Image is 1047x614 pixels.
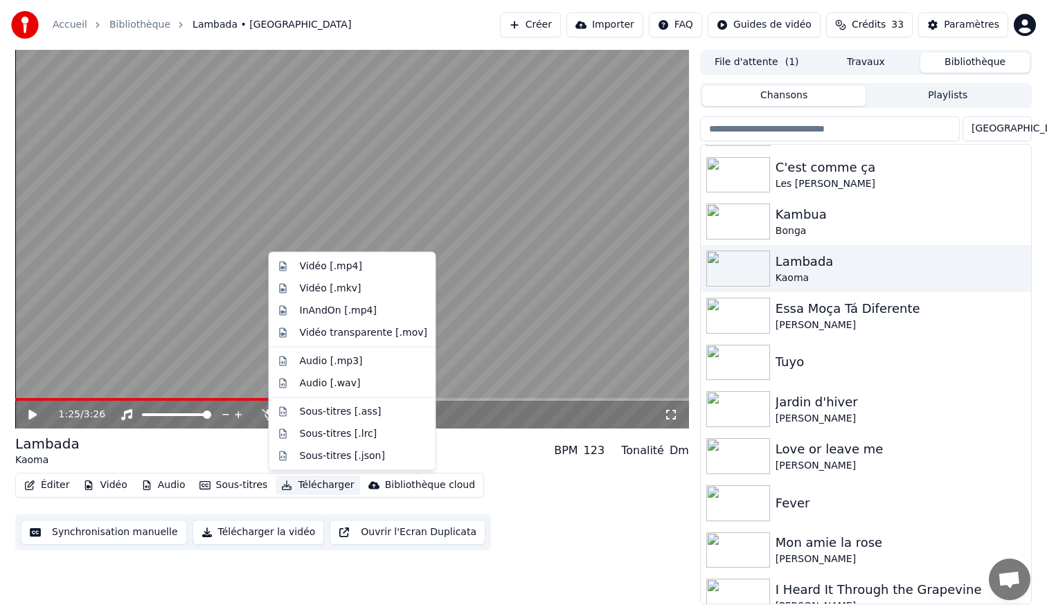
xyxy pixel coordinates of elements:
[621,442,664,459] div: Tonalité
[866,86,1030,106] button: Playlists
[776,459,1026,473] div: [PERSON_NAME]
[776,299,1026,318] div: Essa Moça Tá Diferente
[776,158,1026,177] div: C'est comme ça
[300,303,377,317] div: InAndOn [.mp4]
[11,11,39,39] img: youka
[891,18,904,32] span: 33
[776,318,1026,332] div: [PERSON_NAME]
[78,476,132,495] button: Vidéo
[566,12,643,37] button: Importer
[785,55,799,69] span: ( 1 )
[15,453,80,467] div: Kaoma
[19,476,75,495] button: Éditer
[21,520,187,545] button: Synchronisation manuelle
[776,224,1026,238] div: Bonga
[300,426,377,440] div: Sous-titres [.lrc]
[776,533,1026,552] div: Mon amie la rose
[300,260,362,273] div: Vidéo [.mp4]
[276,476,359,495] button: Télécharger
[59,408,80,422] span: 1:25
[15,434,80,453] div: Lambada
[776,412,1026,426] div: [PERSON_NAME]
[776,440,1026,459] div: Love or leave me
[776,599,1026,613] div: [PERSON_NAME]
[776,552,1026,566] div: [PERSON_NAME]
[944,18,999,32] div: Paramètres
[920,53,1030,73] button: Bibliothèque
[776,252,1026,271] div: Lambada
[702,53,812,73] button: File d'attente
[826,12,913,37] button: Crédits33
[53,18,87,32] a: Accueil
[776,271,1026,285] div: Kaoma
[53,18,351,32] nav: breadcrumb
[776,177,1026,191] div: Les [PERSON_NAME]
[300,325,427,339] div: Vidéo transparente [.mov]
[300,376,361,390] div: Audio [.wav]
[776,205,1026,224] div: Kambua
[300,449,385,462] div: Sous-titres [.json]
[385,478,475,492] div: Bibliothèque cloud
[59,408,92,422] div: /
[193,18,351,32] span: Lambada • [GEOGRAPHIC_DATA]
[136,476,191,495] button: Audio
[330,520,485,545] button: Ouvrir l'Ecran Duplicata
[300,281,361,295] div: Vidéo [.mkv]
[84,408,105,422] span: 3:26
[812,53,921,73] button: Travaux
[194,476,274,495] button: Sous-titres
[702,86,866,106] button: Chansons
[649,12,702,37] button: FAQ
[989,559,1030,600] div: Ouvrir le chat
[776,580,1026,599] div: I Heard It Through the Grapevine
[776,392,1026,412] div: Jardin d'hiver
[554,442,578,459] div: BPM
[193,520,325,545] button: Télécharger la vidéo
[852,18,886,32] span: Crédits
[918,12,1008,37] button: Paramètres
[300,404,382,418] div: Sous-titres [.ass]
[109,18,170,32] a: Bibliothèque
[584,442,605,459] div: 123
[300,354,363,368] div: Audio [.mp3]
[708,12,821,37] button: Guides de vidéo
[670,442,689,459] div: Dm
[776,494,1026,513] div: Fever
[500,12,561,37] button: Créer
[776,352,1026,372] div: Tuyo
